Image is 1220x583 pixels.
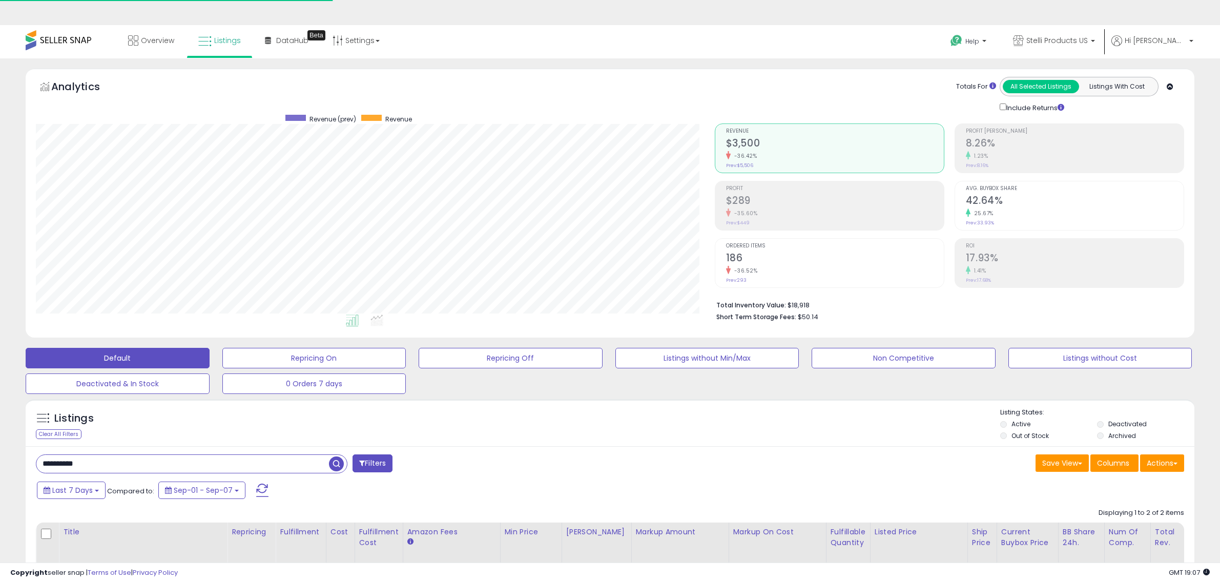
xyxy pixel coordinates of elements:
h2: $3,500 [726,137,944,151]
div: Min Price [505,527,557,537]
div: Include Returns [992,101,1077,113]
h2: 8.26% [966,137,1184,151]
i: Get Help [950,34,963,47]
span: Ordered Items [726,243,944,249]
h2: 186 [726,252,944,266]
div: Amazon Fees [407,527,496,537]
div: Ship Price [972,527,992,548]
span: Hi [PERSON_NAME] [1125,35,1186,46]
div: Markup Amount [636,527,725,537]
small: 1.23% [970,152,988,160]
h2: 42.64% [966,195,1184,209]
span: Compared to: [107,486,154,496]
span: Columns [1097,458,1129,468]
span: Revenue [726,129,944,134]
button: Listings With Cost [1079,80,1155,93]
li: $18,918 [716,298,1176,310]
button: Actions [1140,454,1184,472]
a: Overview [120,25,182,56]
div: Fulfillable Quantity [831,527,866,548]
div: Repricing [232,527,271,537]
h5: Listings [54,411,94,426]
small: 1.41% [970,267,986,275]
button: Non Competitive [812,348,996,368]
div: Fulfillment [280,527,321,537]
a: Privacy Policy [133,568,178,577]
a: Listings [191,25,249,56]
strong: Copyright [10,568,48,577]
span: 2025-09-15 19:07 GMT [1169,568,1210,577]
div: seller snap | | [10,568,178,578]
label: Archived [1108,431,1136,440]
span: Revenue (prev) [309,115,356,123]
label: Deactivated [1108,420,1147,428]
div: Markup on Cost [733,527,822,537]
div: Current Buybox Price [1001,527,1054,548]
button: Last 7 Days [37,482,106,499]
small: 25.67% [970,210,994,217]
h2: $289 [726,195,944,209]
button: Save View [1036,454,1089,472]
div: Num of Comp. [1109,527,1146,548]
span: DataHub [276,35,308,46]
span: Help [965,37,979,46]
div: Fulfillment Cost [359,527,399,548]
a: Stelli Products US [1005,25,1103,58]
h5: Analytics [51,79,120,96]
b: Total Inventory Value: [716,301,786,309]
div: Displaying 1 to 2 of 2 items [1099,508,1184,518]
th: The percentage added to the cost of goods (COGS) that forms the calculator for Min & Max prices. [729,523,826,563]
h2: 17.93% [966,252,1184,266]
div: [PERSON_NAME] [566,527,627,537]
div: Cost [330,527,350,537]
small: Prev: 33.93% [966,220,994,226]
button: Deactivated & In Stock [26,373,210,394]
button: All Selected Listings [1003,80,1079,93]
small: -35.60% [731,210,758,217]
small: Prev: 293 [726,277,747,283]
div: Clear All Filters [36,429,81,439]
span: Last 7 Days [52,485,93,495]
div: Total Rev. [1155,527,1192,548]
a: Help [942,27,997,58]
button: Listings without Min/Max [615,348,799,368]
a: Hi [PERSON_NAME] [1111,35,1193,58]
button: Repricing Off [419,348,603,368]
div: Totals For [956,82,996,92]
a: Terms of Use [88,568,131,577]
button: Filters [353,454,392,472]
div: Listed Price [875,527,963,537]
span: Listings [214,35,241,46]
b: Short Term Storage Fees: [716,313,796,321]
span: ROI [966,243,1184,249]
div: BB Share 24h. [1063,527,1100,548]
small: Prev: 17.68% [966,277,991,283]
span: Revenue [385,115,412,123]
span: Overview [141,35,174,46]
small: Prev: $449 [726,220,750,226]
div: Tooltip anchor [307,30,325,40]
p: Listing States: [1000,408,1194,418]
button: 0 Orders 7 days [222,373,406,394]
small: -36.52% [731,267,758,275]
button: Repricing On [222,348,406,368]
a: DataHub [257,25,316,56]
small: Amazon Fees. [407,537,413,547]
span: Avg. Buybox Share [966,186,1184,192]
div: Title [63,527,223,537]
small: -36.42% [731,152,757,160]
button: Listings without Cost [1008,348,1192,368]
label: Active [1011,420,1030,428]
span: $50.14 [798,312,818,322]
small: Prev: $5,506 [726,162,753,169]
span: Profit [726,186,944,192]
button: Sep-01 - Sep-07 [158,482,245,499]
button: Columns [1090,454,1139,472]
label: Out of Stock [1011,431,1049,440]
small: Prev: 8.16% [966,162,988,169]
span: Sep-01 - Sep-07 [174,485,233,495]
span: Stelli Products US [1026,35,1088,46]
a: Settings [325,25,387,56]
button: Default [26,348,210,368]
span: Profit [PERSON_NAME] [966,129,1184,134]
